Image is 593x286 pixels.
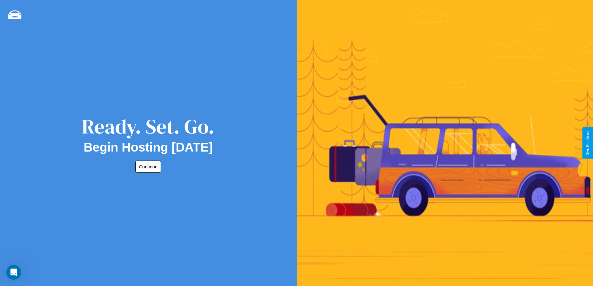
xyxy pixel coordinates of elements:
iframe: Intercom live chat [6,265,21,280]
h2: Begin Hosting [DATE] [84,140,213,154]
div: Give Feedback [586,130,590,156]
div: Ready. Set. Go. [82,113,214,140]
button: Continue [135,161,161,173]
